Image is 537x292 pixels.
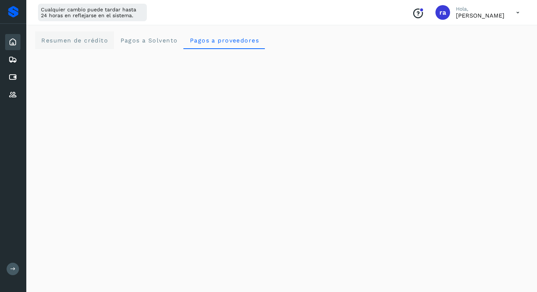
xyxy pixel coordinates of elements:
[456,6,504,12] p: Hola,
[5,52,20,68] div: Embarques
[120,37,178,44] span: Pagos a Solvento
[5,87,20,103] div: Proveedores
[38,4,147,21] div: Cualquier cambio puede tardar hasta 24 horas en reflejarse en el sistema.
[189,37,259,44] span: Pagos a proveedores
[456,12,504,19] p: raziel alfredo fragoso
[41,37,108,44] span: Resumen de crédito
[5,69,20,85] div: Cuentas por pagar
[5,34,20,50] div: Inicio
